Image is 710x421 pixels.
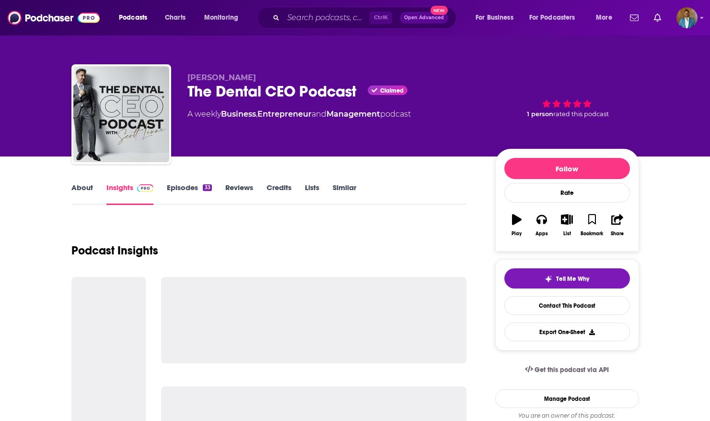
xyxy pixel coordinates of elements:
[495,412,639,420] div: You are an owner of this podcast.
[159,10,191,25] a: Charts
[535,231,548,237] div: Apps
[580,208,605,242] button: Bookmark
[119,11,147,24] span: Podcasts
[556,275,589,283] span: Tell Me Why
[554,208,579,242] button: List
[563,231,571,237] div: List
[504,296,630,315] a: Contact This Podcast
[581,231,603,237] div: Bookmark
[535,366,609,374] span: Get this podcast via API
[198,10,251,25] button: open menu
[221,109,256,119] a: Business
[504,208,529,242] button: Play
[187,73,256,82] span: [PERSON_NAME]
[527,110,553,118] span: 1 person
[650,10,665,26] a: Show notifications dropdown
[529,11,575,24] span: For Podcasters
[400,12,448,24] button: Open AdvancedNew
[611,231,624,237] div: Share
[137,184,154,192] img: Podchaser Pro
[512,231,522,237] div: Play
[8,9,100,27] img: Podchaser - Follow, Share and Rate Podcasts
[203,184,211,191] div: 33
[676,7,698,28] img: User Profile
[596,11,612,24] span: More
[333,183,356,205] a: Similar
[529,208,554,242] button: Apps
[626,10,642,26] a: Show notifications dropdown
[495,389,639,408] a: Manage Podcast
[305,183,319,205] a: Lists
[495,73,639,132] div: 1 personrated this podcast
[106,183,154,205] a: InsightsPodchaser Pro
[676,7,698,28] span: Logged in as smortier42491
[204,11,238,24] span: Monitoring
[71,183,93,205] a: About
[165,11,186,24] span: Charts
[605,208,629,242] button: Share
[283,10,370,25] input: Search podcasts, credits, & more...
[589,10,624,25] button: open menu
[267,183,291,205] a: Credits
[476,11,513,24] span: For Business
[504,183,630,203] div: Rate
[187,108,411,120] div: A weekly podcast
[370,12,392,24] span: Ctrl K
[380,88,404,93] span: Claimed
[167,183,211,205] a: Episodes33
[326,109,380,119] a: Management
[545,275,552,283] img: tell me why sparkle
[553,110,609,118] span: rated this podcast
[469,10,525,25] button: open menu
[676,7,698,28] button: Show profile menu
[112,10,160,25] button: open menu
[257,109,312,119] a: Entrepreneur
[431,6,448,15] span: New
[266,7,466,29] div: Search podcasts, credits, & more...
[73,66,169,162] img: The Dental CEO Podcast
[504,268,630,289] button: tell me why sparkleTell Me Why
[71,243,158,258] h1: Podcast Insights
[256,109,257,119] span: ,
[504,323,630,341] button: Export One-Sheet
[517,358,617,382] a: Get this podcast via API
[504,158,630,179] button: Follow
[225,183,253,205] a: Reviews
[312,109,326,119] span: and
[523,10,589,25] button: open menu
[404,15,444,20] span: Open Advanced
